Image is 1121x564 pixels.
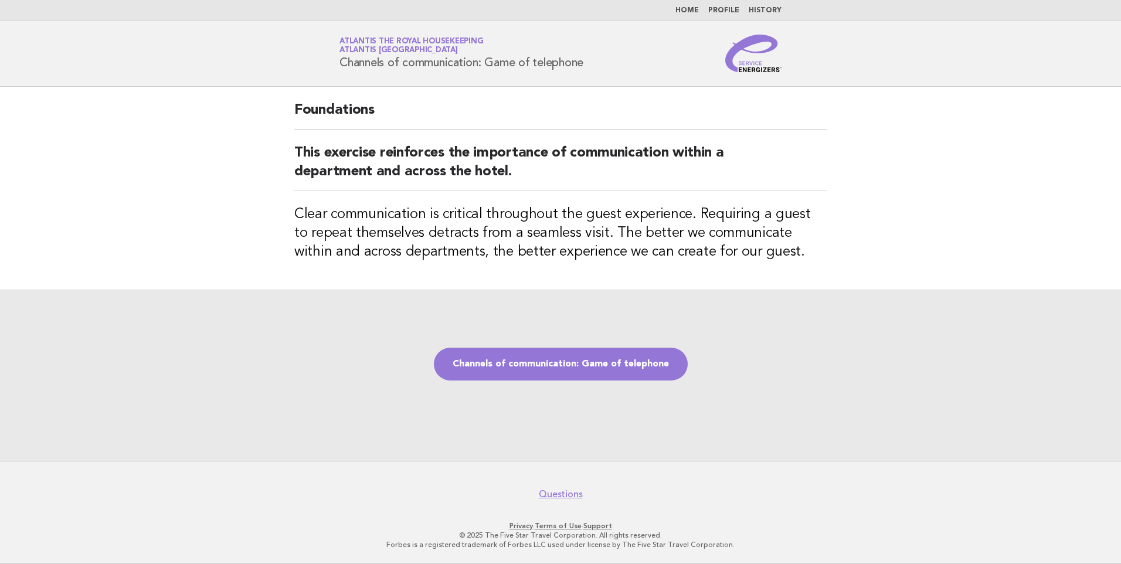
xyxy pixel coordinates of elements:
[339,38,483,54] a: Atlantis the Royal HousekeepingAtlantis [GEOGRAPHIC_DATA]
[434,348,688,380] a: Channels of communication: Game of telephone
[294,144,827,191] h2: This exercise reinforces the importance of communication within a department and across the hotel.
[535,522,582,530] a: Terms of Use
[583,522,612,530] a: Support
[202,521,919,531] p: · ·
[339,38,583,69] h1: Channels of communication: Game of telephone
[749,7,782,14] a: History
[725,35,782,72] img: Service Energizers
[675,7,699,14] a: Home
[294,101,827,130] h2: Foundations
[202,531,919,540] p: © 2025 The Five Star Travel Corporation. All rights reserved.
[708,7,739,14] a: Profile
[339,47,458,55] span: Atlantis [GEOGRAPHIC_DATA]
[539,488,583,500] a: Questions
[509,522,533,530] a: Privacy
[294,205,827,261] h3: Clear communication is critical throughout the guest experience. Requiring a guest to repeat them...
[202,540,919,549] p: Forbes is a registered trademark of Forbes LLC used under license by The Five Star Travel Corpora...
